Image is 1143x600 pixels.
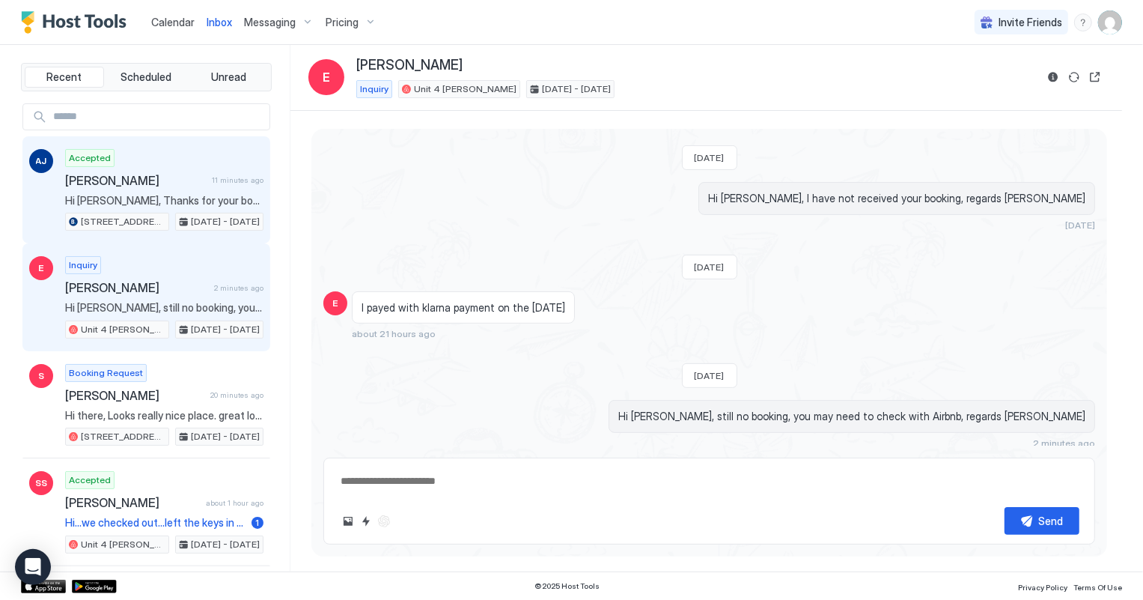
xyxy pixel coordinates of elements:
[326,16,359,29] span: Pricing
[46,70,82,84] span: Recent
[69,258,97,272] span: Inquiry
[244,16,296,29] span: Messaging
[21,11,133,34] a: Host Tools Logo
[1018,583,1067,592] span: Privacy Policy
[1005,507,1079,535] button: Send
[69,366,143,380] span: Booking Request
[206,498,263,508] span: about 1 hour ago
[72,580,117,593] a: Google Play Store
[360,82,388,96] span: Inquiry
[21,580,66,593] a: App Store
[65,194,263,207] span: Hi [PERSON_NAME], Thanks for your booking. Please come to [GEOGRAPHIC_DATA], [STREET_ADDRESS][PER...
[999,16,1062,29] span: Invite Friends
[352,328,436,339] span: about 21 hours ago
[39,261,44,275] span: E
[211,70,246,84] span: Unread
[695,261,725,273] span: [DATE]
[207,14,232,30] a: Inbox
[1074,13,1092,31] div: menu
[323,68,330,86] span: E
[191,538,260,551] span: [DATE] - [DATE]
[38,369,44,383] span: S
[535,581,600,591] span: © 2025 Host Tools
[69,151,111,165] span: Accepted
[1018,578,1067,594] a: Privacy Policy
[191,323,260,336] span: [DATE] - [DATE]
[1044,68,1062,86] button: Reservation information
[151,14,195,30] a: Calendar
[15,549,51,585] div: Open Intercom Messenger
[1033,437,1095,449] span: 2 minutes ago
[1073,583,1122,592] span: Terms Of Use
[81,538,165,551] span: Unit 4 [PERSON_NAME]
[1086,68,1104,86] button: Open reservation
[339,512,357,530] button: Upload image
[191,430,260,443] span: [DATE] - [DATE]
[121,70,172,84] span: Scheduled
[69,473,111,487] span: Accepted
[65,516,246,530] span: Hi...we checked out...left the keys in top 1st letter box..
[1065,68,1083,86] button: Sync reservation
[36,154,47,168] span: AJ
[21,63,272,91] div: tab-group
[210,390,263,400] span: 20 minutes ago
[256,517,260,528] span: 1
[65,173,206,188] span: [PERSON_NAME]
[1073,578,1122,594] a: Terms Of Use
[25,67,104,88] button: Recent
[191,215,260,228] span: [DATE] - [DATE]
[1039,513,1064,529] div: Send
[47,104,269,130] input: Input Field
[695,152,725,163] span: [DATE]
[35,476,47,490] span: SS
[81,430,165,443] span: [STREET_ADDRESS], [GEOGRAPHIC_DATA] ([GEOGRAPHIC_DATA])
[65,280,208,295] span: [PERSON_NAME]
[357,512,375,530] button: Quick reply
[107,67,186,88] button: Scheduled
[356,57,463,74] span: [PERSON_NAME]
[542,82,611,96] span: [DATE] - [DATE]
[212,175,263,185] span: 11 minutes ago
[695,370,725,381] span: [DATE]
[189,67,268,88] button: Unread
[151,16,195,28] span: Calendar
[65,388,204,403] span: [PERSON_NAME]
[333,297,338,310] span: E
[1065,219,1095,231] span: [DATE]
[65,409,263,422] span: Hi there, Looks really nice place. great location
[214,283,263,293] span: 2 minutes ago
[1098,10,1122,34] div: User profile
[81,323,165,336] span: Unit 4 [PERSON_NAME]
[207,16,232,28] span: Inbox
[81,215,165,228] span: [STREET_ADDRESS][PERSON_NAME]
[362,301,565,315] span: I payed with klarna payment on the [DATE]
[65,301,263,315] span: Hi [PERSON_NAME], still no booking, you may need to check with Airbnb, regards [PERSON_NAME]
[618,410,1085,423] span: Hi [PERSON_NAME], still no booking, you may need to check with Airbnb, regards [PERSON_NAME]
[708,192,1085,205] span: Hi [PERSON_NAME], I have not received your booking, regards [PERSON_NAME]
[65,495,200,510] span: [PERSON_NAME]
[414,82,516,96] span: Unit 4 [PERSON_NAME]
